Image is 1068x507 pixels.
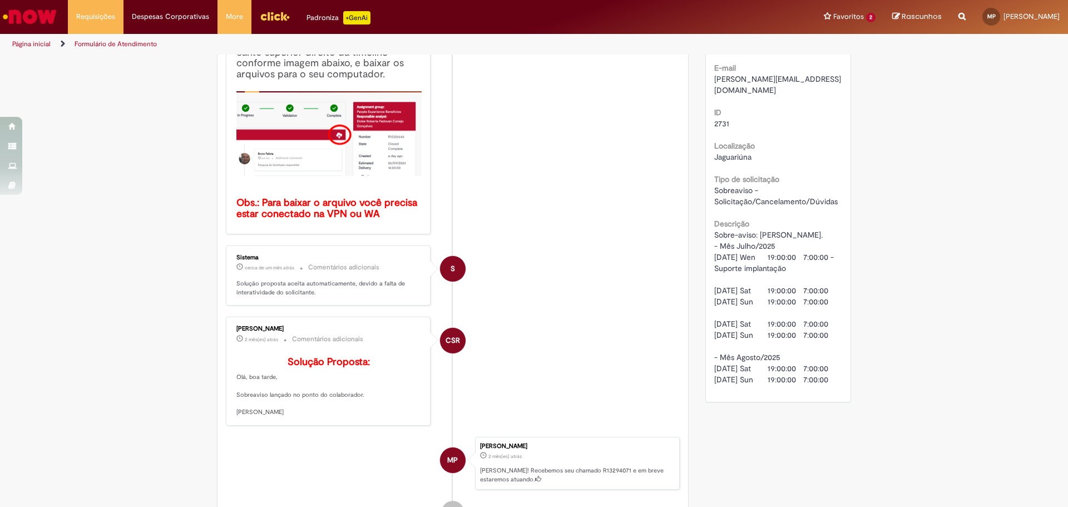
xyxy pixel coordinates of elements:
small: Comentários adicionais [292,334,363,344]
div: System [440,256,466,282]
p: Solução proposta aceita automaticamente, devido a falta de interatividade do solicitante. [236,279,422,297]
b: Descrição [714,219,749,229]
b: Solução Proposta: [288,356,370,368]
span: 2731 [714,119,729,129]
time: 15/07/2025 10:13:36 [488,453,522,460]
b: E-mail [714,63,736,73]
b: Tipo de solicitação [714,174,779,184]
span: [PERSON_NAME][EMAIL_ADDRESS][DOMAIN_NAME] [714,74,841,95]
span: Sobre-aviso: [PERSON_NAME]. - Mês Julho/2025 [DATE] Wen 19:00:00 7:00:00 - Suporte implantação [D... [714,230,836,385]
time: 15/07/2025 16:18:38 [245,336,278,343]
li: Marcos de Oliveira Pinheiro [226,437,680,490]
p: [PERSON_NAME]! Recebemos seu chamado R13294071 e em breve estaremos atuando. [480,466,674,484]
a: Formulário de Atendimento [75,40,157,48]
img: x_mdbda_azure_blob.picture2.png [236,91,422,176]
span: Sobreaviso - Solicitação/Cancelamento/Dúvidas [714,185,838,206]
div: Carla Solange Raduenz [440,328,466,353]
span: [PERSON_NAME] [1003,12,1060,21]
a: Página inicial [12,40,51,48]
b: Localização [714,141,755,151]
span: Requisições [76,11,115,22]
div: Marcos de Oliveira Pinheiro [440,447,466,473]
span: More [226,11,243,22]
span: 2 [866,13,876,22]
div: [PERSON_NAME] [480,443,674,450]
small: Comentários adicionais [308,263,379,272]
div: Padroniza [306,11,370,24]
span: CSR [446,327,460,354]
p: +GenAi [343,11,370,24]
p: Olá, boa tarde, Sobreaviso lançado no ponto do colaborador. [PERSON_NAME] [236,357,422,417]
ul: Trilhas de página [8,34,704,55]
span: MP [447,447,458,474]
div: [PERSON_NAME] [236,326,422,332]
img: ServiceNow [1,6,58,28]
span: S [451,255,455,282]
span: Rascunhos [902,11,942,22]
span: Jaguariúna [714,152,751,162]
span: 2 mês(es) atrás [488,453,522,460]
img: click_logo_yellow_360x200.png [260,8,290,24]
a: Rascunhos [892,12,942,22]
span: cerca de um mês atrás [245,264,294,271]
span: Despesas Corporativas [132,11,209,22]
b: Obs.: Para baixar o arquivo você precisa estar conectado na VPN ou WA [236,196,420,220]
span: 2 mês(es) atrás [245,336,278,343]
div: Sistema [236,254,422,261]
time: 23/07/2025 14:18:38 [245,264,294,271]
span: MP [987,13,996,20]
b: ID [714,107,721,117]
span: Favoritos [833,11,864,22]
